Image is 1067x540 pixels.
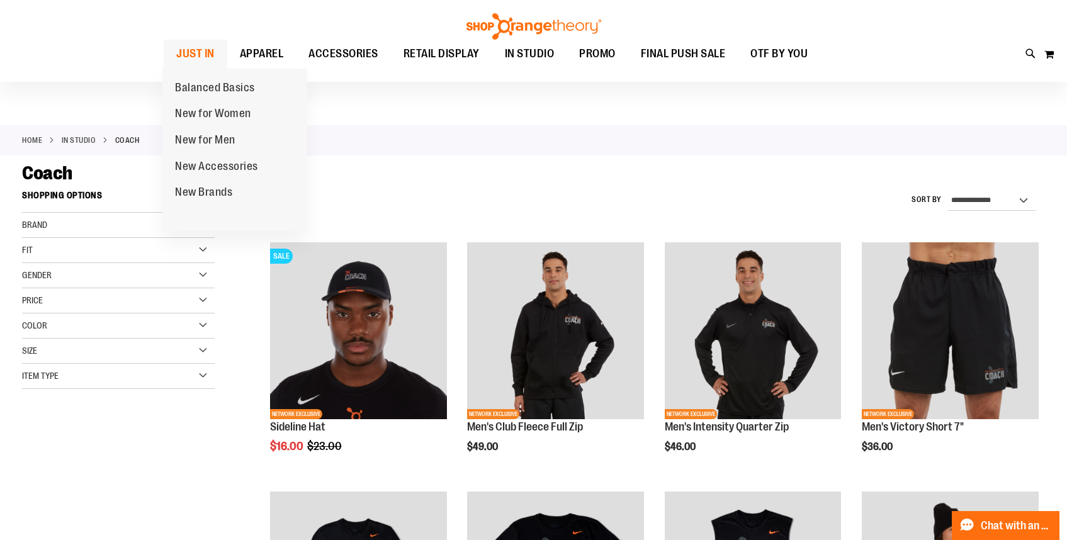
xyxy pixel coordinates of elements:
[22,162,72,184] span: Coach
[862,420,964,433] a: Men's Victory Short 7"
[862,441,895,453] span: $36.00
[467,242,644,419] img: OTF Mens Coach FA23 Club Fleece Full Zip - Black primary image
[264,236,453,485] div: product
[296,40,391,69] a: ACCESSORIES
[22,135,42,146] a: Home
[162,101,264,127] a: New for Women
[981,520,1052,532] span: Chat with an Expert
[492,40,567,68] a: IN STUDIO
[175,186,232,201] span: New Brands
[162,75,268,101] a: Balanced Basics
[912,194,942,205] label: Sort By
[22,270,52,280] span: Gender
[22,295,43,305] span: Price
[862,242,1039,419] img: OTF Mens Coach FA23 Victory Short - Black primary image
[115,135,140,146] strong: Coach
[62,135,96,146] a: IN STUDIO
[270,440,305,453] span: $16.00
[175,133,235,149] span: New for Men
[22,371,59,381] span: Item Type
[162,179,245,206] a: New Brands
[750,40,808,68] span: OTF BY YOU
[665,242,842,421] a: OTF Mens Coach FA23 Intensity Quarter Zip - Black primary imageNETWORK EXCLUSIVE
[665,420,789,433] a: Men's Intensity Quarter Zip
[467,242,644,421] a: OTF Mens Coach FA23 Club Fleece Full Zip - Black primary imageNETWORK EXCLUSIVE
[22,346,37,356] span: Size
[404,40,480,68] span: RETAIL DISPLAY
[862,409,914,419] span: NETWORK EXCLUSIVE
[22,220,47,230] span: Brand
[862,242,1039,421] a: OTF Mens Coach FA23 Victory Short - Black primary imageNETWORK EXCLUSIVE
[162,154,271,180] a: New Accessories
[270,242,447,421] a: Sideline Hat primary imageSALENETWORK EXCLUSIVE
[270,249,293,264] span: SALE
[270,242,447,419] img: Sideline Hat primary image
[270,409,322,419] span: NETWORK EXCLUSIVE
[461,236,650,485] div: product
[567,40,628,69] a: PROMO
[391,40,492,69] a: RETAIL DISPLAY
[162,127,248,154] a: New for Men
[175,81,255,97] span: Balanced Basics
[465,13,603,40] img: Shop Orangetheory
[164,40,227,69] a: JUST IN
[628,40,738,69] a: FINAL PUSH SALE
[227,40,296,69] a: APPAREL
[658,236,848,485] div: product
[505,40,555,68] span: IN STUDIO
[738,40,820,69] a: OTF BY YOU
[467,441,500,453] span: $49.00
[22,320,47,330] span: Color
[579,40,616,68] span: PROMO
[467,409,519,419] span: NETWORK EXCLUSIVE
[307,440,344,453] span: $23.00
[665,242,842,419] img: OTF Mens Coach FA23 Intensity Quarter Zip - Black primary image
[22,184,215,213] strong: Shopping Options
[467,420,583,433] a: Men's Club Fleece Full Zip
[175,160,258,176] span: New Accessories
[175,107,251,123] span: New for Women
[952,511,1060,540] button: Chat with an Expert
[665,441,697,453] span: $46.00
[270,420,325,433] a: Sideline Hat
[22,245,33,255] span: Fit
[176,40,215,68] span: JUST IN
[240,40,284,68] span: APPAREL
[665,409,717,419] span: NETWORK EXCLUSIVE
[308,40,378,68] span: ACCESSORIES
[641,40,726,68] span: FINAL PUSH SALE
[162,69,307,232] ul: JUST IN
[855,236,1045,485] div: product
